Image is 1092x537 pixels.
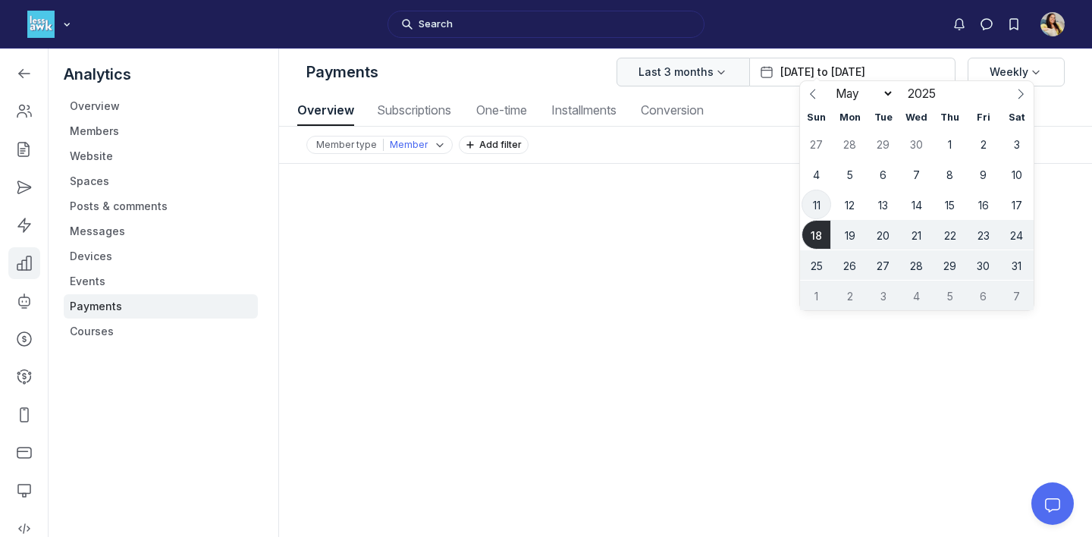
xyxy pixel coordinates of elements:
span: June 7, 2025 [1002,281,1031,310]
span: April 27, 2025 [802,129,831,159]
span: Tue [867,113,900,123]
button: Bookmarks [1000,11,1028,38]
button: Last 3 months [617,58,750,86]
button: Direct messages [973,11,1000,38]
span: Fri [967,113,1000,123]
p: Member [390,139,428,151]
span: May 14, 2025 [902,190,931,219]
span: April 29, 2025 [868,129,898,159]
span: May 13, 2025 [868,190,898,219]
a: Website [64,144,258,168]
span: May 18, 2025 [802,220,831,250]
span: One-time [473,104,529,116]
button: Notifications [946,11,973,38]
span: May 16, 2025 [968,190,998,219]
span: May 22, 2025 [935,220,965,250]
span: May 24, 2025 [1002,220,1031,250]
span: June 6, 2025 [968,281,998,310]
span: May 3, 2025 [1002,129,1031,159]
span: Wed [900,113,934,123]
span: May 11, 2025 [802,190,831,219]
span: May 9, 2025 [968,159,998,189]
span: Sat [1000,113,1034,123]
span: May 21, 2025 [902,220,931,250]
span: May 17, 2025 [1002,190,1031,219]
span: May 28, 2025 [902,250,931,280]
h5: Payments [306,61,378,83]
button: Less Awkward Hub logo [27,9,74,39]
span: May 31, 2025 [1002,250,1031,280]
button: Installments [548,96,620,126]
span: May 12, 2025 [835,190,864,219]
span: Conversion [638,104,707,116]
span: May 30, 2025 [968,250,998,280]
span: May 4, 2025 [802,159,831,189]
span: May 29, 2025 [935,250,965,280]
a: Payments [64,294,258,319]
span: Sun [800,113,833,123]
button: Weekly [968,58,1065,86]
span: April 30, 2025 [902,129,931,159]
button: One-time [473,96,529,126]
span: Last 3 months [639,64,714,80]
h5: Analytics [64,64,258,85]
span: Subscriptions [372,104,455,116]
span: April 28, 2025 [835,129,864,159]
button: User menu options [1040,12,1065,36]
a: Members [64,119,258,143]
span: May 7, 2025 [902,159,931,189]
span: May 8, 2025 [935,159,965,189]
span: May 15, 2025 [935,190,965,219]
span: Add filter [479,139,528,150]
span: May 20, 2025 [868,220,898,250]
button: Overview [297,96,354,126]
a: Overview [64,94,258,118]
span: June 1, 2025 [802,281,831,310]
span: Installments [548,104,620,116]
span: May 23, 2025 [968,220,998,250]
button: Member typeMember [306,136,453,154]
span: Mon [833,113,867,123]
span: May 26, 2025 [835,250,864,280]
span: June 3, 2025 [868,281,898,310]
span: May 5, 2025 [835,159,864,189]
span: May 2, 2025 [968,129,998,159]
a: Messages [64,219,258,243]
span: May 10, 2025 [1002,159,1031,189]
span: May 27, 2025 [868,250,898,280]
span: June 2, 2025 [835,281,864,310]
img: Less Awkward Hub logo [27,11,55,38]
button: Subscriptions [372,96,455,126]
input: Year [904,86,949,101]
span: May 6, 2025 [868,159,898,189]
span: May 19, 2025 [835,220,864,250]
a: Posts & comments [64,194,258,218]
a: Spaces [64,169,258,193]
span: Thu [934,113,967,123]
button: Conversion [638,96,707,126]
span: Overview [297,104,354,116]
button: Circle support widget [1031,482,1074,525]
span: Weekly [990,64,1028,80]
a: Events [64,269,258,294]
button: Search [388,11,704,38]
button: Add filter [459,136,529,154]
div: Member type [313,139,383,151]
span: June 4, 2025 [902,281,931,310]
select: Month [829,86,894,102]
a: Devices [64,244,258,268]
a: Courses [64,319,258,344]
span: May 1, 2025 [935,129,965,159]
span: June 5, 2025 [935,281,965,310]
span: May 25, 2025 [802,250,831,280]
